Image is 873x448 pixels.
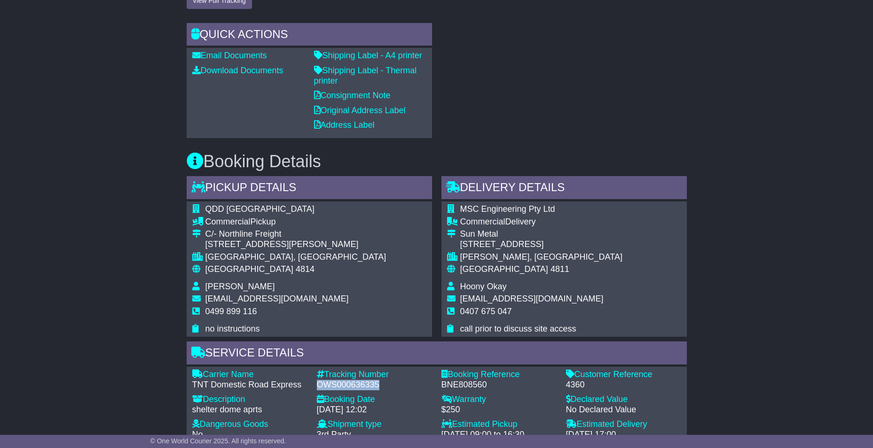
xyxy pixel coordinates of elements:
div: Dangerous Goods [192,419,307,430]
span: Commercial [460,217,505,226]
div: Shipment type [317,419,432,430]
div: [DATE] 17:00 [566,430,681,440]
h3: Booking Details [187,152,687,171]
div: [PERSON_NAME], [GEOGRAPHIC_DATA] [460,252,622,263]
div: [DATE] 12:02 [317,405,432,415]
span: [GEOGRAPHIC_DATA] [205,264,293,274]
div: Customer Reference [566,370,681,380]
span: 3rd Party [317,430,351,439]
span: 0407 675 047 [460,307,512,316]
div: C/- Northline Freight [205,229,386,239]
div: [STREET_ADDRESS] [460,239,622,250]
span: call prior to discuss site access [460,324,576,333]
span: 0499 899 116 [205,307,257,316]
div: [STREET_ADDRESS][PERSON_NAME] [205,239,386,250]
div: Quick Actions [187,23,432,48]
div: Carrier Name [192,370,307,380]
span: no instructions [205,324,260,333]
div: Service Details [187,341,687,367]
div: Delivery [460,217,622,227]
a: Shipping Label - A4 printer [314,51,422,60]
span: 4811 [551,264,569,274]
div: 4360 [566,380,681,390]
a: Download Documents [192,66,283,75]
div: No Declared Value [566,405,681,415]
span: [EMAIL_ADDRESS][DOMAIN_NAME] [205,294,349,303]
div: shelter dome aprts [192,405,307,415]
a: Consignment Note [314,91,391,100]
div: TNT Domestic Road Express [192,380,307,390]
span: QDD [GEOGRAPHIC_DATA] [205,204,315,214]
span: 4814 [296,264,315,274]
div: Delivery Details [441,176,687,201]
div: Tracking Number [317,370,432,380]
span: © One World Courier 2025. All rights reserved. [150,437,286,445]
div: Estimated Delivery [566,419,681,430]
a: Address Label [314,120,375,130]
div: OWS000636335 [317,380,432,390]
span: [EMAIL_ADDRESS][DOMAIN_NAME] [460,294,604,303]
div: Booking Reference [441,370,557,380]
span: No [192,430,203,439]
div: Sun Metal [460,229,622,239]
a: Shipping Label - Thermal printer [314,66,417,85]
div: Estimated Pickup [441,419,557,430]
a: Email Documents [192,51,267,60]
div: Booking Date [317,394,432,405]
span: MSC Engineering Pty Ltd [460,204,555,214]
span: [GEOGRAPHIC_DATA] [460,264,548,274]
div: Description [192,394,307,405]
div: BNE808560 [441,380,557,390]
div: Warranty [441,394,557,405]
div: $250 [441,405,557,415]
a: Original Address Label [314,106,406,115]
div: Pickup [205,217,386,227]
span: [PERSON_NAME] [205,282,275,291]
div: Pickup Details [187,176,432,201]
span: Commercial [205,217,251,226]
span: Hoony Okay [460,282,507,291]
div: [GEOGRAPHIC_DATA], [GEOGRAPHIC_DATA] [205,252,386,263]
div: Declared Value [566,394,681,405]
div: [DATE] 09:00 to 16:30 [441,430,557,440]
